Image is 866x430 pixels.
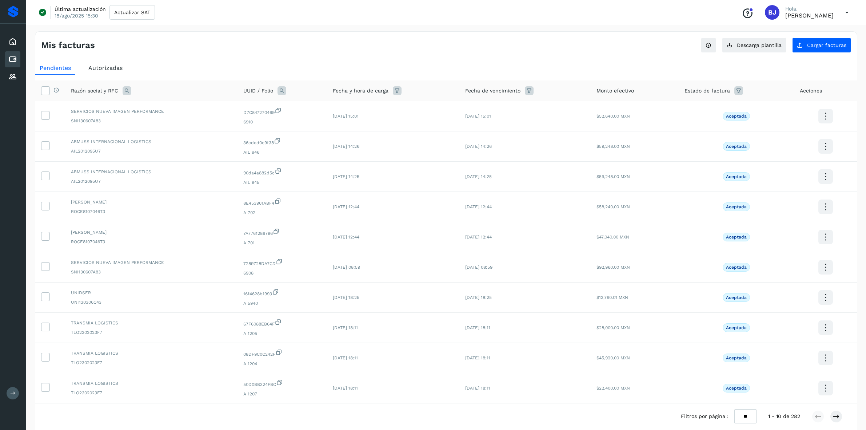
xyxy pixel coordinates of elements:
span: 8E453961ABF4 [243,198,322,206]
span: Razón social y RFC [71,87,118,95]
span: UNI130306C43 [71,299,232,305]
p: Aceptada [726,265,747,270]
span: Fecha y hora de carga [333,87,388,95]
span: Filtros por página : [681,413,729,420]
p: Aceptada [726,114,747,119]
span: [DATE] 18:11 [333,325,358,330]
span: [DATE] 14:26 [465,144,492,149]
span: A 702 [243,209,322,216]
span: UNIDSER [71,289,232,296]
span: $92,960.00 MXN [596,265,630,270]
span: [DATE] 14:25 [465,174,492,179]
div: Proveedores [5,69,20,85]
span: 67F6088EB64F [243,319,322,327]
span: [DATE] 12:44 [333,204,359,209]
span: TRANSMIA LOGISTICS [71,380,232,387]
span: 7A7761286796 [243,228,322,237]
span: [DATE] 18:11 [333,386,358,391]
span: 6910 [243,119,322,125]
span: AIL2012095U7 [71,148,232,154]
span: A 1204 [243,360,322,367]
span: [DATE] 08:59 [465,265,492,270]
span: ROCE8107046T3 [71,238,232,245]
span: A 701 [243,240,322,246]
span: $52,640.00 MXN [596,114,630,119]
span: AIL2012095U7 [71,178,232,185]
p: 18/ago/2025 15:30 [55,12,98,19]
span: UUID / Folio [243,87,273,95]
span: SNI130607A83 [71,118,232,124]
button: Cargar facturas [792,38,851,53]
p: Brayant Javier Rocha Martinez [785,12,834,19]
span: 1 - 10 de 282 [768,413,800,420]
span: Descarga plantilla [737,43,782,48]
span: A 1207 [243,391,322,397]
p: Última actualización [55,6,106,12]
span: [DATE] 18:11 [465,355,490,360]
span: [DATE] 12:44 [465,204,492,209]
span: A 1205 [243,330,322,337]
span: SERVICIOS NUEVA IMAGEN PERFORMANCE [71,259,232,266]
span: A 5940 [243,300,322,307]
span: $13,760.01 MXN [596,295,628,300]
span: Pendientes [40,64,71,71]
button: Actualizar SAT [109,5,155,20]
span: 90da4a882d5c [243,167,322,176]
span: [PERSON_NAME] [71,229,232,236]
p: Hola, [785,6,834,12]
span: 6908 [243,270,322,276]
span: $59,248.00 MXN [596,174,630,179]
p: Aceptada [726,355,747,360]
span: $47,040.00 MXN [596,234,629,240]
span: Autorizadas [88,64,123,71]
p: Aceptada [726,234,747,240]
div: Inicio [5,34,20,50]
span: Actualizar SAT [114,10,150,15]
button: Descarga plantilla [722,38,786,53]
span: 16f4628b1993 [243,288,322,297]
span: [DATE] 14:26 [333,144,359,149]
span: [DATE] 15:01 [333,114,359,119]
p: Aceptada [726,295,747,300]
span: [DATE] 15:01 [465,114,491,119]
span: D7C847270469 [243,107,322,116]
span: Cargar facturas [807,43,846,48]
span: [DATE] 08:59 [333,265,360,270]
span: [DATE] 18:11 [333,355,358,360]
span: [DATE] 12:44 [465,234,492,240]
span: [DATE] 18:11 [465,325,490,330]
span: $58,240.00 MXN [596,204,630,209]
div: Cuentas por pagar [5,51,20,67]
p: Aceptada [726,204,747,209]
p: Aceptada [726,386,747,391]
span: SNI130607A83 [71,269,232,275]
span: $45,920.00 MXN [596,355,630,360]
span: 50D0BB324FBC [243,379,322,388]
span: [DATE] 18:11 [465,386,490,391]
span: $28,000.00 MXN [596,325,630,330]
span: TLO2302023F7 [71,390,232,396]
span: [DATE] 18:25 [333,295,359,300]
span: Monto efectivo [596,87,634,95]
span: [PERSON_NAME] [71,199,232,205]
span: AIL 946 [243,149,322,155]
p: Aceptada [726,325,747,330]
span: 08DF9C0C242F [243,349,322,358]
span: ABMUSS INTERNACIONAL LOGISTICS [71,138,232,145]
h4: Mis facturas [41,40,95,51]
p: Aceptada [726,144,747,149]
span: TRANSMIA LOGISTICS [71,350,232,356]
span: TRANSMIA LOGISTICS [71,320,232,326]
span: [DATE] 14:25 [333,174,359,179]
p: Aceptada [726,174,747,179]
span: ABMUSS INTERNACIONAL LOGISTICS [71,169,232,175]
span: AIL 945 [243,179,322,186]
span: ROCE8107046T3 [71,208,232,215]
span: $59,248.00 MXN [596,144,630,149]
span: 36cded0c9f38 [243,137,322,146]
span: TLO2302023F7 [71,359,232,366]
span: [DATE] 18:25 [465,295,492,300]
span: SERVICIOS NUEVA IMAGEN PERFORMANCE [71,108,232,115]
span: Fecha de vencimiento [465,87,520,95]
